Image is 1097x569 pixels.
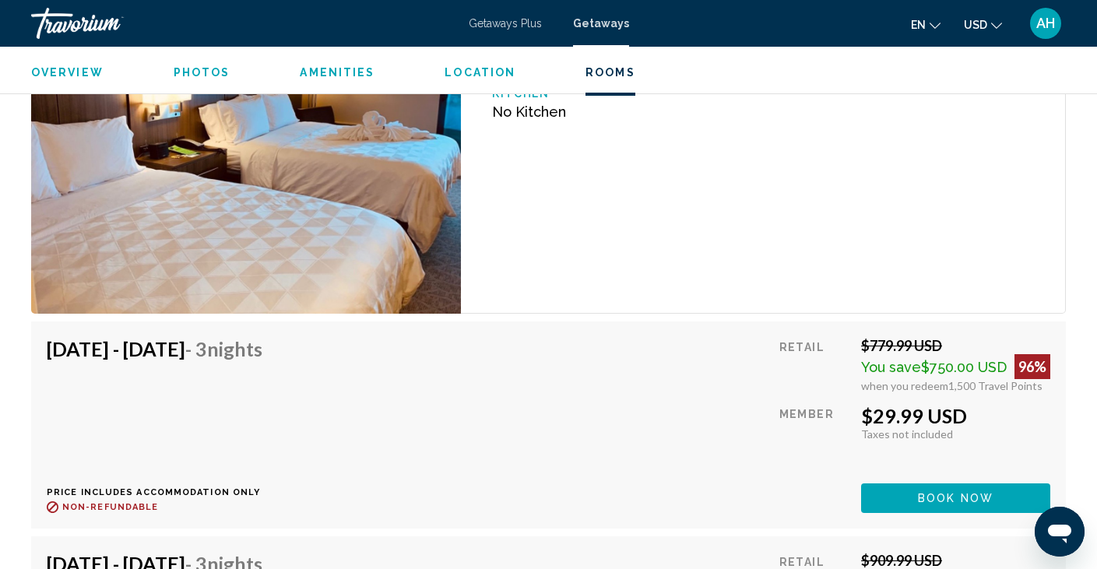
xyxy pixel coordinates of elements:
[948,379,1043,392] span: 1,500 Travel Points
[47,487,274,497] p: Price includes accommodation only
[861,427,953,441] span: Taxes not included
[861,379,948,392] span: when you redeem
[300,65,374,79] button: Amenities
[779,404,849,472] div: Member
[174,66,230,79] span: Photos
[573,17,629,30] a: Getaways
[921,359,1007,375] span: $750.00 USD
[445,65,515,79] button: Location
[31,66,104,79] span: Overview
[779,337,849,392] div: Retail
[861,552,1050,569] div: $909.99 USD
[861,404,1050,427] div: $29.99 USD
[47,337,262,360] h4: [DATE] - [DATE]
[918,493,993,505] span: Book now
[861,359,921,375] span: You save
[861,337,1050,354] div: $779.99 USD
[492,104,566,120] span: No Kitchen
[445,66,515,79] span: Location
[911,19,926,31] span: en
[62,502,158,512] span: Non-refundable
[1025,7,1066,40] button: User Menu
[585,66,635,79] span: Rooms
[469,17,542,30] a: Getaways Plus
[207,337,262,360] span: Nights
[1036,16,1055,31] span: AH
[31,8,453,39] a: Travorium
[1035,507,1085,557] iframe: Button to launch messaging window
[31,65,104,79] button: Overview
[174,65,230,79] button: Photos
[911,13,941,36] button: Change language
[964,19,987,31] span: USD
[861,483,1050,512] button: Book now
[585,65,635,79] button: Rooms
[185,337,262,360] span: - 3
[964,13,1002,36] button: Change currency
[300,66,374,79] span: Amenities
[1014,354,1050,379] div: 96%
